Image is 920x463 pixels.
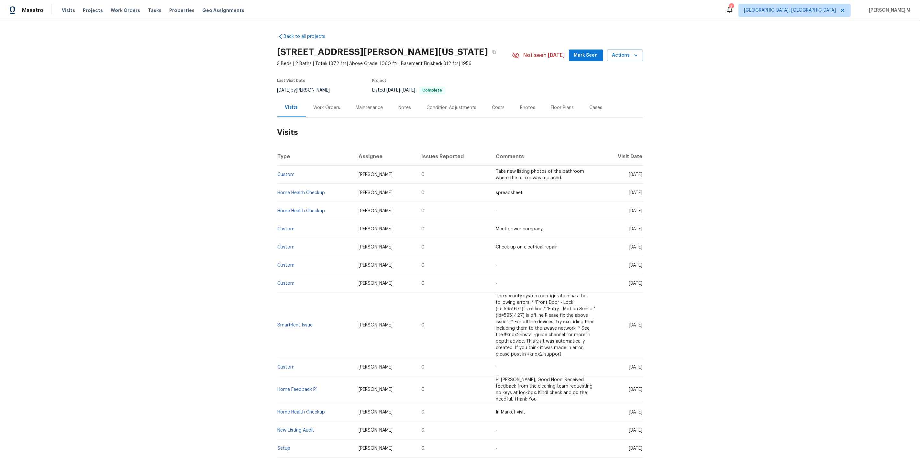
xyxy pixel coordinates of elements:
span: Properties [169,7,194,14]
span: Maestro [22,7,43,14]
span: [DATE] [629,191,643,195]
div: Floor Plans [551,105,574,111]
span: 3 Beds | 2 Baths | Total: 1872 ft² | Above Grade: 1060 ft² | Basement Finished: 812 ft² | 1956 [277,61,512,67]
span: [DATE] [629,428,643,433]
span: Meet power company [496,227,543,231]
span: [DATE] [629,323,643,327]
span: 0 [421,209,425,213]
span: - [496,365,497,369]
h2: [STREET_ADDRESS][PERSON_NAME][US_STATE] [277,49,488,55]
span: [DATE] [629,446,643,451]
span: Tasks [148,8,161,13]
span: The security system configuration has the following errors: * 'Front Door - Lock' (id=5951671) is... [496,294,595,357]
span: - [496,281,497,286]
a: Home Health Checkup [278,209,325,213]
span: [DATE] [387,88,400,93]
span: [PERSON_NAME] [359,191,393,195]
span: [DATE] [629,365,643,369]
span: Projects [83,7,103,14]
span: [PERSON_NAME] [359,172,393,177]
th: Visit Date [600,148,643,166]
span: [DATE] [629,172,643,177]
a: Home Health Checkup [278,191,325,195]
span: Visits [62,7,75,14]
th: Comments [491,148,600,166]
span: [DATE] [629,227,643,231]
a: Custom [278,245,295,249]
th: Type [277,148,354,166]
div: Maintenance [356,105,383,111]
span: In Market visit [496,410,525,414]
span: 0 [421,446,425,451]
button: Mark Seen [569,50,603,61]
a: SmartRent Issue [278,323,313,327]
h2: Visits [277,117,643,148]
span: 0 [421,227,425,231]
span: [PERSON_NAME] M [866,7,910,14]
div: Notes [399,105,411,111]
span: Take new listing photos of the bathroom where the mirror was replaced. [496,169,584,180]
span: [PERSON_NAME] [359,410,393,414]
span: - [496,209,497,213]
a: New Listing Audit [278,428,315,433]
button: Actions [607,50,643,61]
a: Custom [278,227,295,231]
span: Not seen [DATE] [524,52,565,59]
span: 0 [421,365,425,369]
span: [PERSON_NAME] [359,245,393,249]
span: [PERSON_NAME] [359,263,393,268]
button: Copy Address [488,46,500,58]
a: Home Feedback P1 [278,387,318,392]
span: Last Visit Date [277,79,306,83]
a: Custom [278,172,295,177]
div: Condition Adjustments [427,105,477,111]
span: Check up on electrical repair. [496,245,558,249]
span: Mark Seen [574,51,598,60]
span: - [496,446,497,451]
a: Custom [278,263,295,268]
span: 0 [421,281,425,286]
span: [GEOGRAPHIC_DATA], [GEOGRAPHIC_DATA] [744,7,836,14]
th: Assignee [353,148,416,166]
a: Custom [278,281,295,286]
div: Work Orders [314,105,340,111]
span: [DATE] [629,245,643,249]
span: - [496,428,497,433]
div: Cases [590,105,603,111]
span: [PERSON_NAME] [359,209,393,213]
th: Issues Reported [416,148,491,166]
span: spreadsheet [496,191,523,195]
span: [PERSON_NAME] [359,446,393,451]
span: 0 [421,191,425,195]
span: - [387,88,416,93]
span: Complete [420,88,445,92]
span: 0 [421,428,425,433]
span: [PERSON_NAME] [359,227,393,231]
span: [DATE] [629,263,643,268]
span: [DATE] [402,88,416,93]
span: 0 [421,323,425,327]
span: [DATE] [629,209,643,213]
span: Work Orders [111,7,140,14]
span: [DATE] [629,281,643,286]
span: 0 [421,172,425,177]
span: Geo Assignments [202,7,244,14]
span: [PERSON_NAME] [359,428,393,433]
div: Costs [492,105,505,111]
span: - [496,263,497,268]
span: [PERSON_NAME] [359,365,393,369]
div: 3 [729,4,734,10]
span: [PERSON_NAME] [359,387,393,392]
span: 0 [421,410,425,414]
span: Hi [PERSON_NAME], Good Noon! Received feedback from the cleaning team requesting no keys at lockb... [496,378,593,402]
a: Back to all projects [277,33,339,40]
span: Project [372,79,387,83]
span: [PERSON_NAME] [359,323,393,327]
span: [PERSON_NAME] [359,281,393,286]
span: 0 [421,263,425,268]
span: [DATE] [629,410,643,414]
span: Listed [372,88,446,93]
span: Actions [612,51,638,60]
span: [DATE] [629,387,643,392]
div: Photos [520,105,536,111]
